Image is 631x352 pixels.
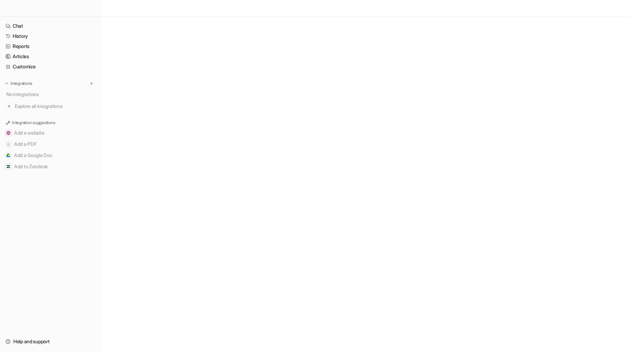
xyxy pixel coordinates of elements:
[3,31,98,41] a: History
[4,81,9,86] img: expand menu
[12,120,55,126] p: Integration suggestions
[3,21,98,31] a: Chat
[3,80,34,87] button: Integrations
[3,62,98,72] a: Customize
[15,101,95,112] span: Explore all integrations
[4,88,98,100] div: No integrations
[6,164,11,169] img: Add to Zendesk
[11,81,32,86] p: Integrations
[3,52,98,61] a: Articles
[3,138,98,150] button: Add a PDFAdd a PDF
[6,131,11,135] img: Add a website
[3,150,98,161] button: Add a Google DocAdd a Google Doc
[89,81,94,86] img: menu_add.svg
[3,101,98,111] a: Explore all integrations
[3,161,98,172] button: Add to ZendeskAdd to Zendesk
[6,103,13,110] img: explore all integrations
[3,337,98,346] a: Help and support
[3,127,98,138] button: Add a websiteAdd a website
[3,41,98,51] a: Reports
[6,153,11,157] img: Add a Google Doc
[6,142,11,146] img: Add a PDF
